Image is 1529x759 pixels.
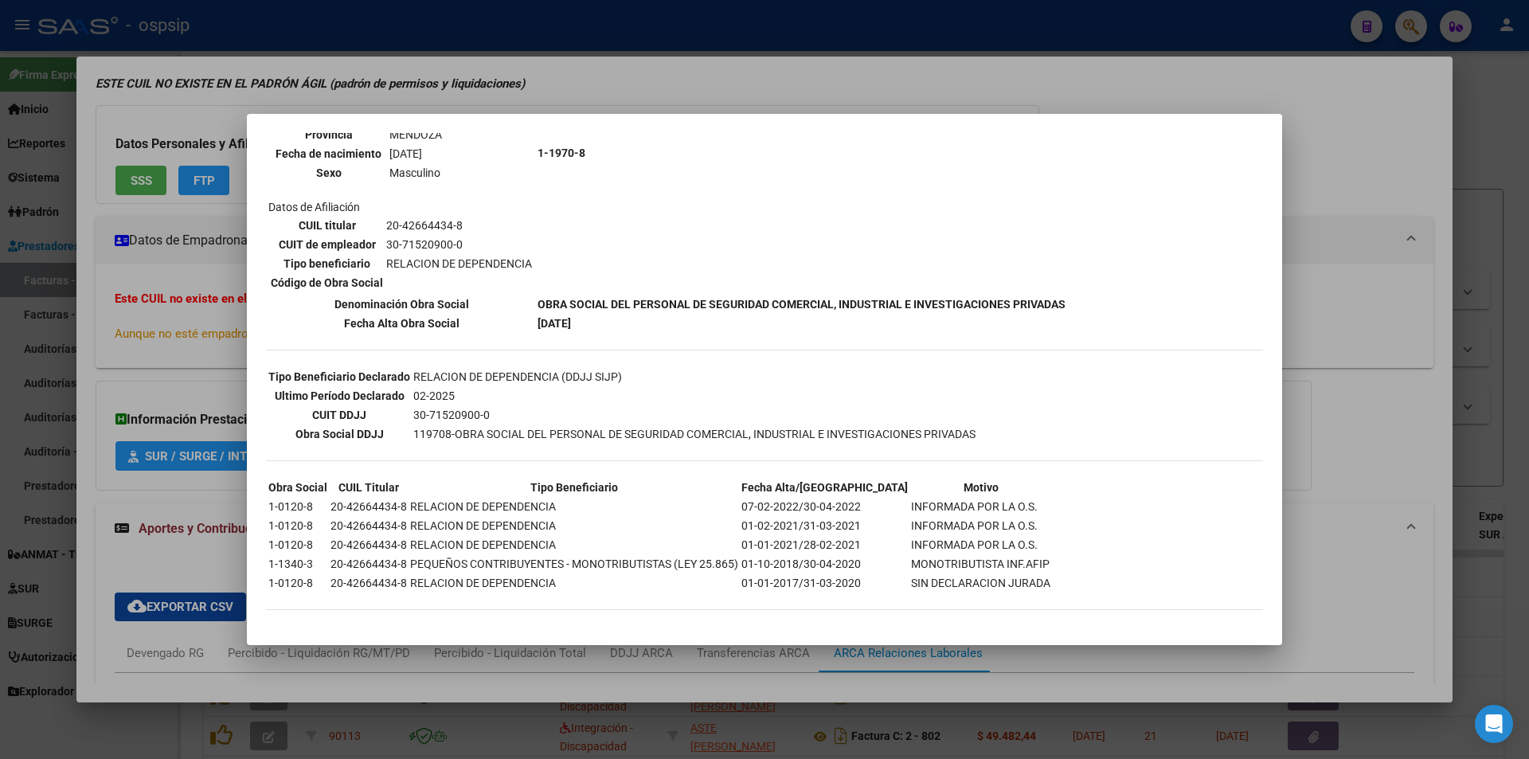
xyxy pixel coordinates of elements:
[910,536,1051,554] td: INFORMADA POR LA O.S.
[268,574,328,592] td: 1-0120-8
[389,126,494,143] td: MENDOZA
[409,498,739,515] td: RELACION DE DEPENDENCIA
[910,555,1051,573] td: MONOTRIBUTISTA INF.AFIP
[413,406,976,424] td: 30-71520900-0
[268,406,411,424] th: CUIT DDJJ
[413,387,976,405] td: 02-2025
[409,479,739,496] th: Tipo Beneficiario
[389,164,494,182] td: Masculino
[385,255,533,272] td: RELACION DE DEPENDENCIA
[413,368,976,385] td: RELACION DE DEPENDENCIA (DDJJ SIJP)
[910,498,1051,515] td: INFORMADA POR LA O.S.
[268,536,328,554] td: 1-0120-8
[330,536,408,554] td: 20-42664434-8
[741,574,909,592] td: 01-01-2017/31-03-2020
[270,145,387,162] th: Fecha de nacimiento
[389,145,494,162] td: [DATE]
[268,387,411,405] th: Ultimo Período Declarado
[910,574,1051,592] td: SIN DECLARACION JURADA
[270,126,387,143] th: Provincia
[538,298,1066,311] b: OBRA SOCIAL DEL PERSONAL DE SEGURIDAD COMERCIAL, INDUSTRIAL E INVESTIGACIONES PRIVADAS
[741,517,909,534] td: 01-02-2021/31-03-2021
[330,517,408,534] td: 20-42664434-8
[385,236,533,253] td: 30-71520900-0
[409,517,739,534] td: RELACION DE DEPENDENCIA
[270,164,387,182] th: Sexo
[741,555,909,573] td: 01-10-2018/30-04-2020
[268,12,535,294] td: Datos personales Datos de Afiliación
[270,217,384,234] th: CUIL titular
[268,517,328,534] td: 1-0120-8
[270,236,384,253] th: CUIT de empleador
[330,479,408,496] th: CUIL Titular
[270,255,384,272] th: Tipo beneficiario
[330,555,408,573] td: 20-42664434-8
[385,217,533,234] td: 20-42664434-8
[409,536,739,554] td: RELACION DE DEPENDENCIA
[409,555,739,573] td: PEQUEÑOS CONTRIBUYENTES - MONOTRIBUTISTAS (LEY 25.865)
[910,517,1051,534] td: INFORMADA POR LA O.S.
[409,574,739,592] td: RELACION DE DEPENDENCIA
[538,317,571,330] b: [DATE]
[330,498,408,515] td: 20-42664434-8
[268,498,328,515] td: 1-0120-8
[268,368,411,385] th: Tipo Beneficiario Declarado
[268,479,328,496] th: Obra Social
[268,555,328,573] td: 1-1340-3
[741,479,909,496] th: Fecha Alta/[GEOGRAPHIC_DATA]
[741,536,909,554] td: 01-01-2021/28-02-2021
[1475,705,1513,743] div: Open Intercom Messenger
[330,574,408,592] td: 20-42664434-8
[268,315,535,332] th: Fecha Alta Obra Social
[538,147,585,159] b: 1-1970-8
[741,498,909,515] td: 07-02-2022/30-04-2022
[268,425,411,443] th: Obra Social DDJJ
[268,295,535,313] th: Denominación Obra Social
[910,479,1051,496] th: Motivo
[413,425,976,443] td: 119708-OBRA SOCIAL DEL PERSONAL DE SEGURIDAD COMERCIAL, INDUSTRIAL E INVESTIGACIONES PRIVADAS
[270,274,384,291] th: Código de Obra Social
